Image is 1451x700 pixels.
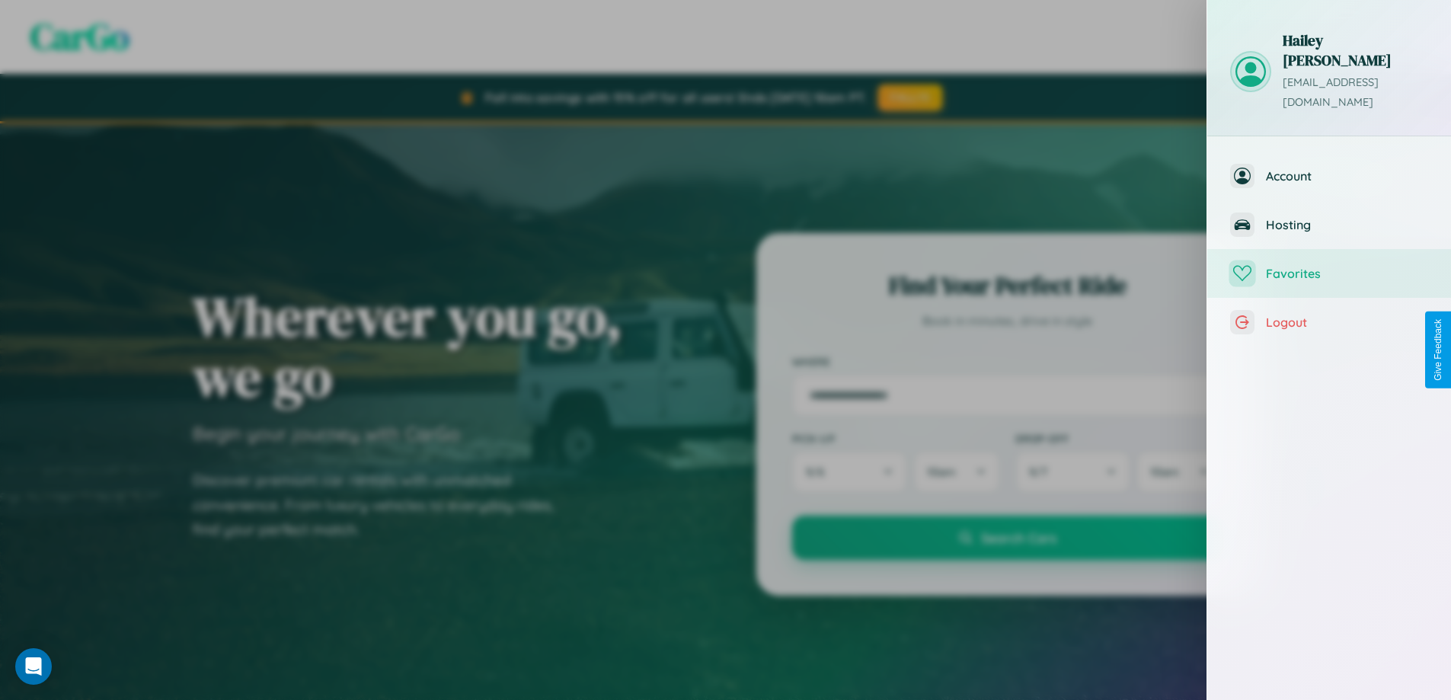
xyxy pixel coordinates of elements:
button: Logout [1207,298,1451,347]
span: Account [1266,168,1428,184]
span: Favorites [1266,266,1428,281]
span: Hosting [1266,217,1428,232]
button: Hosting [1207,200,1451,249]
span: Logout [1266,315,1428,330]
button: Favorites [1207,249,1451,298]
button: Account [1207,152,1451,200]
p: [EMAIL_ADDRESS][DOMAIN_NAME] [1283,73,1428,113]
div: Give Feedback [1433,319,1443,381]
div: Open Intercom Messenger [15,648,52,685]
h3: Hailey [PERSON_NAME] [1283,30,1428,70]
